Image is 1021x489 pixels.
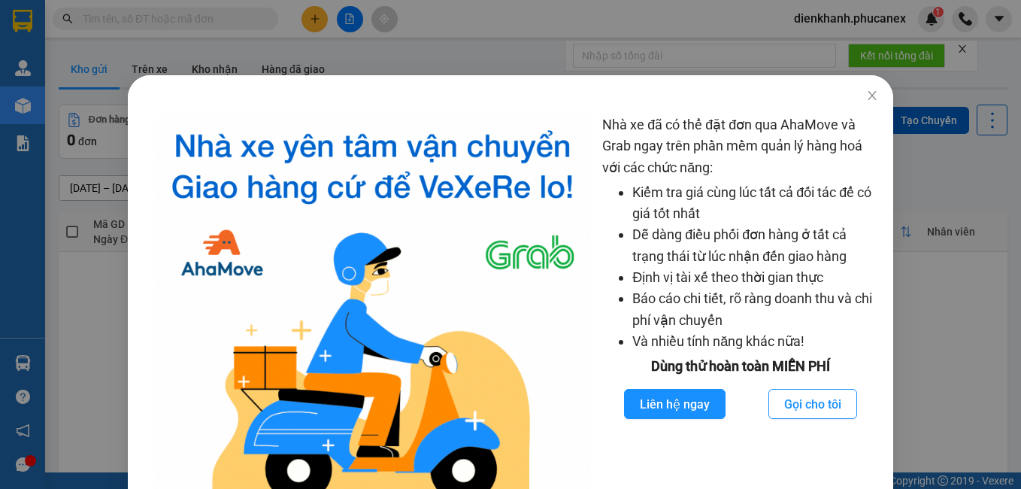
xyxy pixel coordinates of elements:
[602,356,878,377] div: Dùng thử hoàn toàn MIỄN PHÍ
[866,90,878,102] span: close
[640,395,710,414] span: Liên hệ ngay
[632,331,878,352] li: Và nhiều tính năng khác nữa!
[851,75,893,117] button: Close
[632,224,878,267] li: Dễ dàng điều phối đơn hàng ở tất cả trạng thái từ lúc nhận đến giao hàng
[632,182,878,225] li: Kiểm tra giá cùng lúc tất cả đối tác để có giá tốt nhất
[632,267,878,288] li: Định vị tài xế theo thời gian thực
[624,389,726,419] button: Liên hệ ngay
[784,395,841,414] span: Gọi cho tôi
[632,288,878,331] li: Báo cáo chi tiết, rõ ràng doanh thu và chi phí vận chuyển
[768,389,857,419] button: Gọi cho tôi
